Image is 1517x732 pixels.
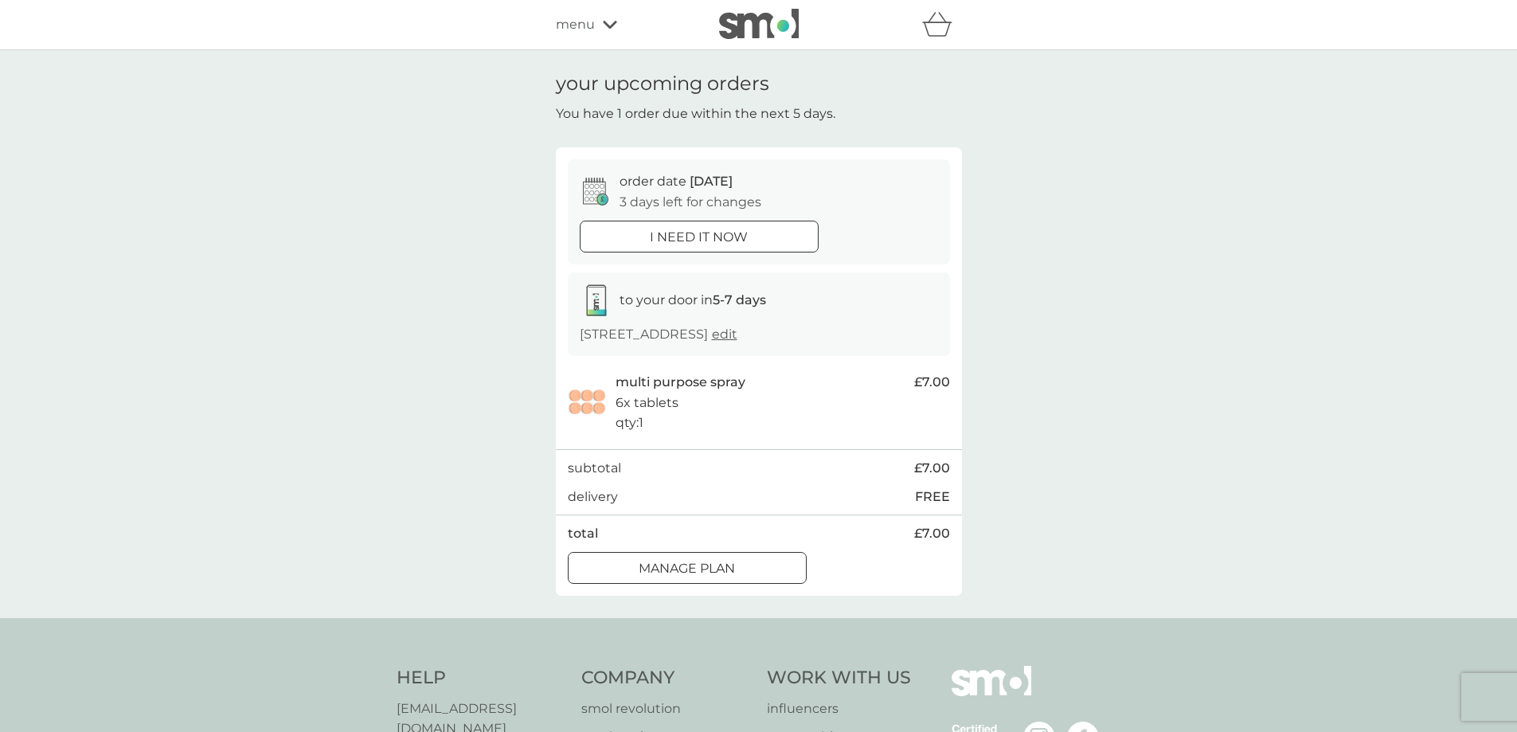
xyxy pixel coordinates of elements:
[922,9,962,41] div: basket
[690,174,733,189] span: [DATE]
[581,666,751,691] h4: Company
[620,292,766,307] span: to your door in
[713,292,766,307] strong: 5-7 days
[952,666,1031,720] img: smol
[616,393,678,413] p: 6x tablets
[620,192,761,213] p: 3 days left for changes
[650,227,748,248] p: i need it now
[580,324,737,345] p: [STREET_ADDRESS]
[616,372,745,393] p: multi purpose spray
[556,72,769,96] h1: your upcoming orders
[581,699,751,719] a: smol revolution
[568,487,618,507] p: delivery
[568,523,598,544] p: total
[914,372,950,393] span: £7.00
[556,14,595,35] span: menu
[712,327,737,342] a: edit
[719,9,799,39] img: smol
[556,104,835,124] p: You have 1 order due within the next 5 days.
[397,666,566,691] h4: Help
[767,666,911,691] h4: Work With Us
[639,558,735,579] p: Manage plan
[914,458,950,479] span: £7.00
[914,523,950,544] span: £7.00
[915,487,950,507] p: FREE
[767,699,911,719] a: influencers
[568,458,621,479] p: subtotal
[616,413,643,433] p: qty : 1
[580,221,819,252] button: i need it now
[568,552,807,584] button: Manage plan
[620,171,733,192] p: order date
